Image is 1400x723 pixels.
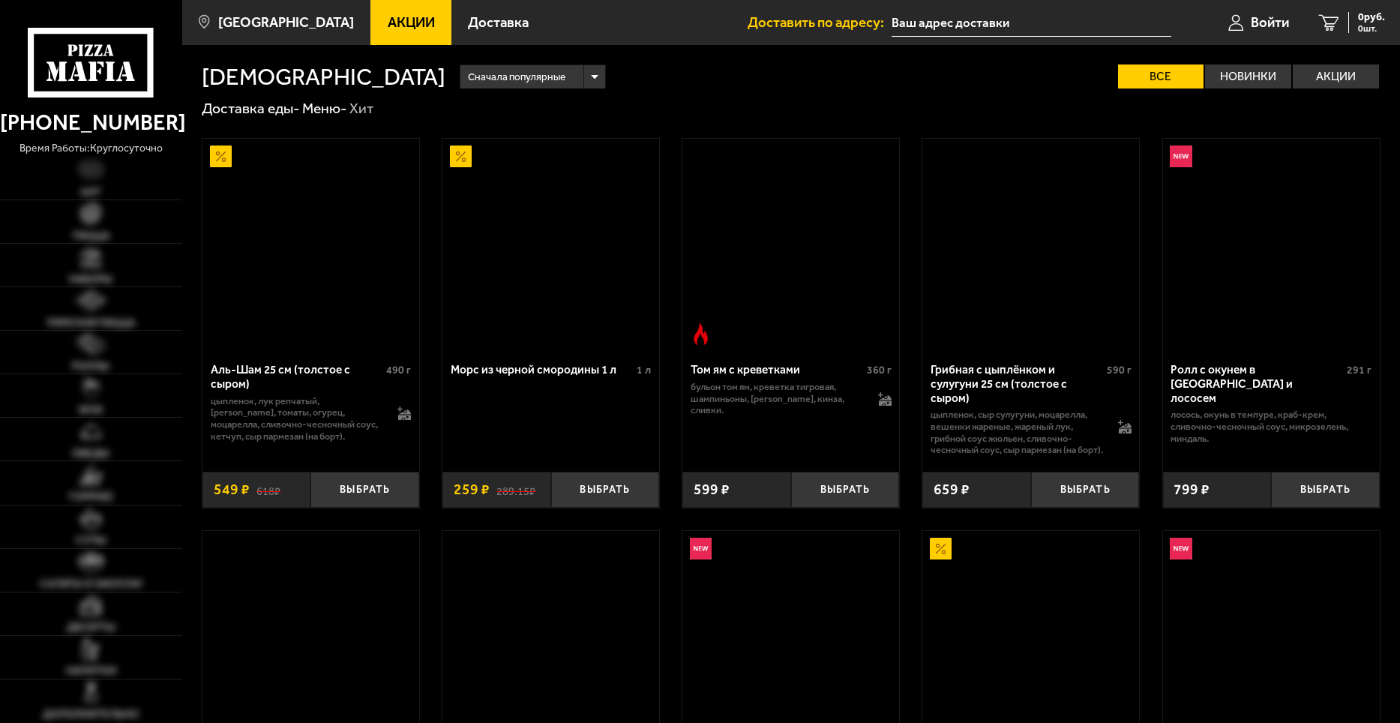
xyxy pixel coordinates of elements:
[386,364,411,376] span: 490 г
[1170,538,1192,559] img: Новинка
[76,535,106,545] span: Супы
[1271,472,1380,508] button: Выбрать
[694,482,730,496] span: 599 ₽
[69,274,112,284] span: Наборы
[47,317,135,328] span: Римская пицца
[791,472,900,508] button: Выбрать
[202,65,445,88] h1: [DEMOGRAPHIC_DATA]
[43,709,139,719] span: Дополнительно
[1347,364,1372,376] span: 291 г
[690,538,712,559] img: Новинка
[211,395,383,442] p: цыпленок, лук репчатый, [PERSON_NAME], томаты, огурец, моцарелла, сливочно-чесночный соус, кетчуп...
[310,472,419,508] button: Выбрать
[202,139,419,352] a: АкционныйАль-Шам 25 см (толстое с сыром)
[214,482,250,496] span: 549 ₽
[210,145,232,167] img: Акционный
[202,100,300,117] a: Доставка еды-
[931,363,1103,405] div: Грибная с цыплёнком и сулугуни 25 см (толстое с сыром)
[1171,409,1372,444] p: лосось, окунь в темпуре, краб-крем, сливочно-чесночный соус, микрозелень, миндаль.
[1358,24,1385,33] span: 0 шт.
[922,139,1139,352] a: Грибная с цыплёнком и сулугуни 25 см (толстое с сыром)
[72,448,109,458] span: Обеды
[69,491,113,502] span: Горячее
[867,364,892,376] span: 360 г
[79,404,103,415] span: WOK
[442,139,659,352] a: АкционныйМорс из черной смородины 1 л
[1174,482,1210,496] span: 799 ₽
[468,16,529,30] span: Доставка
[496,482,535,496] s: 289.15 ₽
[211,363,383,391] div: Аль-Шам 25 см (толстое с сыром)
[302,100,347,117] a: Меню-
[1251,16,1289,30] span: Войти
[72,361,109,371] span: Роллы
[748,16,892,30] span: Доставить по адресу:
[1205,64,1291,88] label: Новинки
[691,363,863,377] div: Том ям с креветками
[551,472,660,508] button: Выбрать
[931,409,1103,455] p: цыпленок, сыр сулугуни, моцарелла, вешенки жареные, жареный лук, грибной соус Жюльен, сливочно-че...
[468,63,565,91] span: Сначала популярные
[256,482,280,496] s: 618 ₽
[637,364,651,376] span: 1 л
[67,622,115,632] span: Десерты
[690,323,712,345] img: Острое блюдо
[1107,364,1132,376] span: 590 г
[682,139,899,352] a: Острое блюдоТом ям с креветками
[80,187,101,197] span: Хит
[451,363,634,377] div: Морс из черной смородины 1 л
[1163,139,1380,352] a: НовинкаРолл с окунем в темпуре и лососем
[40,578,142,589] span: Салаты и закуски
[1358,12,1385,22] span: 0 руб.
[66,665,116,676] span: Напитки
[691,381,863,416] p: бульон том ям, креветка тигровая, шампиньоны, [PERSON_NAME], кинза, сливки.
[1031,472,1140,508] button: Выбрать
[1171,363,1343,405] div: Ролл с окунем в [GEOGRAPHIC_DATA] и лососем
[349,99,373,118] div: Хит
[1118,64,1204,88] label: Все
[934,482,970,496] span: 659 ₽
[388,16,435,30] span: Акции
[450,145,472,167] img: Акционный
[218,16,354,30] span: [GEOGRAPHIC_DATA]
[454,482,490,496] span: 259 ₽
[1170,145,1192,167] img: Новинка
[73,230,109,241] span: Пицца
[1293,64,1379,88] label: Акции
[892,9,1171,37] input: Ваш адрес доставки
[930,538,952,559] img: Акционный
